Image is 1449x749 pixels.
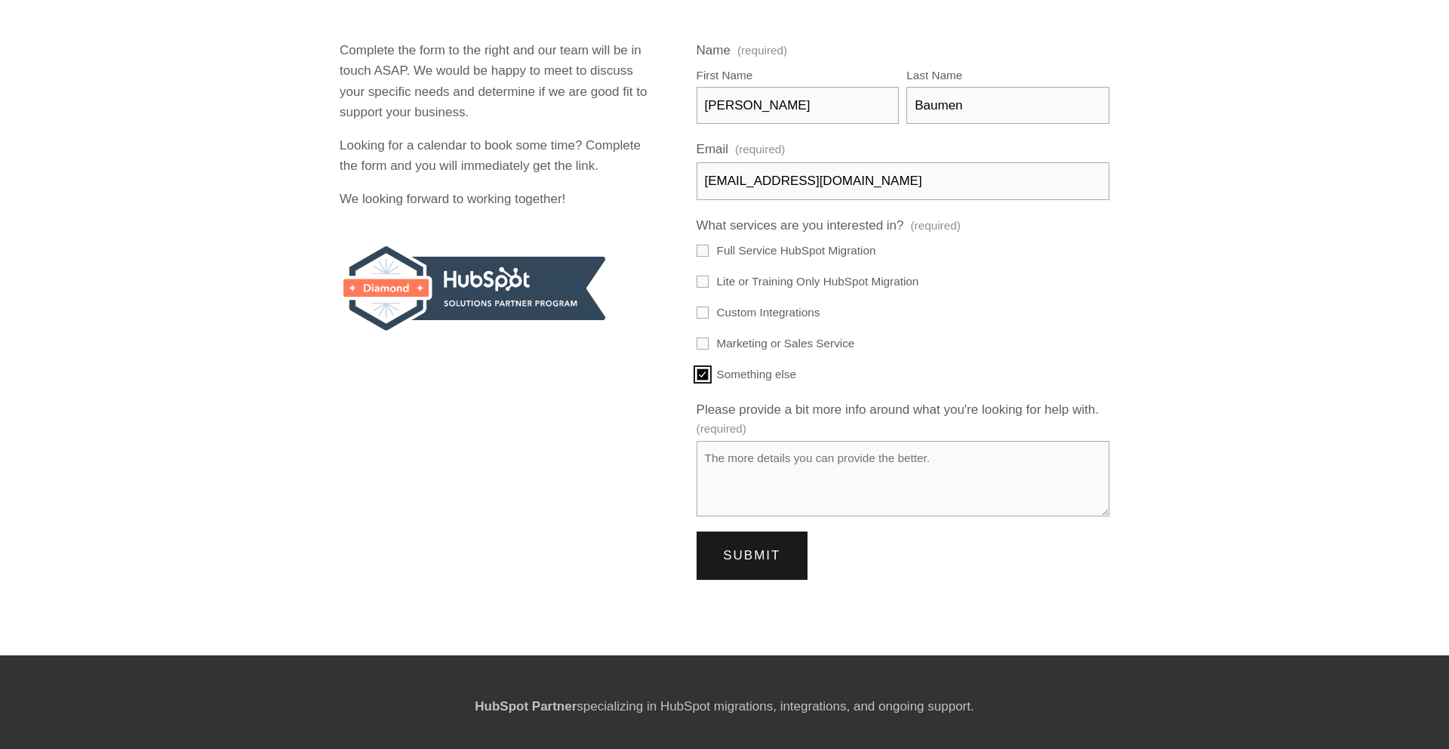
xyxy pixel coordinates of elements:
[697,245,709,257] input: Full Service HubSpot Migration
[475,699,577,714] strong: HubSpot Partner
[697,276,709,288] input: Lite or Training Only HubSpot Migration
[717,304,820,322] span: Custom Integrations
[717,273,919,291] span: Lite or Training Only HubSpot Migration
[697,532,808,580] button: SubmitSubmit
[717,365,796,384] span: Something else
[340,40,656,122] p: Complete the form to the right and our team will be in touch ASAP. We would be happy to meet to d...
[717,242,876,260] span: Full Service HubSpot Migration
[697,139,729,159] span: Email
[697,368,709,381] input: Something else
[906,66,1109,86] div: Last Name
[697,215,904,236] span: What services are you interested in?
[697,420,746,438] span: (required)
[697,338,709,350] input: Marketing or Sales Service
[735,140,785,159] span: (required)
[697,40,731,60] span: Name
[697,66,900,86] div: First Name
[340,135,656,176] p: Looking for a calendar to book some time? Complete the form and you will immediately get the link.
[340,189,656,209] p: We looking forward to working together!
[697,399,1099,420] span: Please provide a bit more info around what you're looking for help with.
[737,45,787,56] span: (required)
[723,548,780,563] span: Submit
[697,307,709,319] input: Custom Integrations
[340,696,1109,717] p: specializing in HubSpot migrations, integrations, and ongoing support.
[910,217,960,235] span: (required)
[717,334,855,353] span: Marketing or Sales Service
